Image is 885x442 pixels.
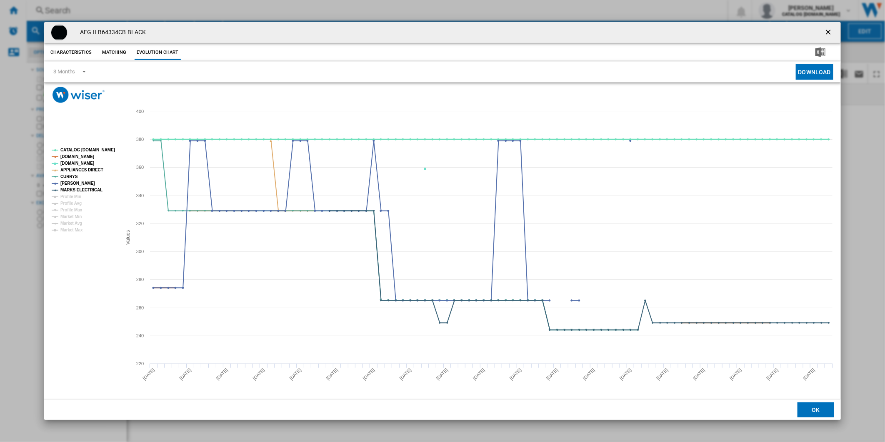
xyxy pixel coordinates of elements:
tspan: Profile Min [60,194,81,199]
tspan: [DATE] [582,367,596,381]
tspan: [DATE] [362,367,376,381]
tspan: [DATE] [435,367,449,381]
tspan: [DOMAIN_NAME] [60,161,94,166]
tspan: [PERSON_NAME] [60,181,95,186]
tspan: 240 [136,333,144,338]
button: getI18NText('BUTTONS.CLOSE_DIALOG') [821,24,837,41]
tspan: [DATE] [766,367,780,381]
tspan: [DATE] [729,367,742,381]
button: Characteristics [48,45,94,60]
tspan: [DATE] [289,367,302,381]
tspan: 400 [136,109,144,114]
tspan: 260 [136,305,144,310]
h4: AEG ILB64334CB BLACK [76,28,146,37]
ng-md-icon: getI18NText('BUTTONS.CLOSE_DIALOG') [824,28,834,38]
tspan: [DATE] [692,367,706,381]
tspan: Values [125,230,131,245]
button: Download in Excel [802,45,839,60]
tspan: [DATE] [399,367,412,381]
tspan: 320 [136,221,144,226]
div: 3 Months [53,68,75,75]
tspan: Market Max [60,228,83,232]
md-dialog: Product popup [44,22,841,420]
tspan: [DATE] [252,367,266,381]
tspan: [DATE] [509,367,522,381]
button: OK [797,402,834,417]
tspan: [DATE] [325,367,339,381]
img: excel-24x24.png [815,47,825,57]
tspan: 340 [136,193,144,198]
tspan: CATALOG [DOMAIN_NAME] [60,148,115,152]
tspan: Market Avg [60,221,82,226]
tspan: Profile Avg [60,201,82,206]
tspan: MARKS ELECTRICAL [60,188,102,192]
tspan: [DATE] [215,367,229,381]
img: ILB64334CB.jpg [51,24,67,41]
tspan: [DATE] [655,367,669,381]
tspan: [DATE] [179,367,192,381]
button: Download [796,64,833,80]
tspan: [DATE] [472,367,486,381]
tspan: 380 [136,137,144,142]
tspan: [DATE] [802,367,816,381]
tspan: 280 [136,277,144,282]
tspan: [DATE] [619,367,632,381]
tspan: CURRYS [60,174,78,179]
button: Matching [96,45,132,60]
tspan: 220 [136,361,144,366]
tspan: Market Min [60,214,82,219]
button: Evolution chart [135,45,181,60]
tspan: APPLIANCES DIRECT [60,168,103,172]
tspan: [DOMAIN_NAME] [60,154,94,159]
tspan: 360 [136,165,144,170]
tspan: 300 [136,249,144,254]
tspan: [DATE] [545,367,559,381]
img: logo_wiser_300x94.png [52,87,105,103]
tspan: Profile Max [60,208,82,212]
tspan: [DATE] [142,367,155,381]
